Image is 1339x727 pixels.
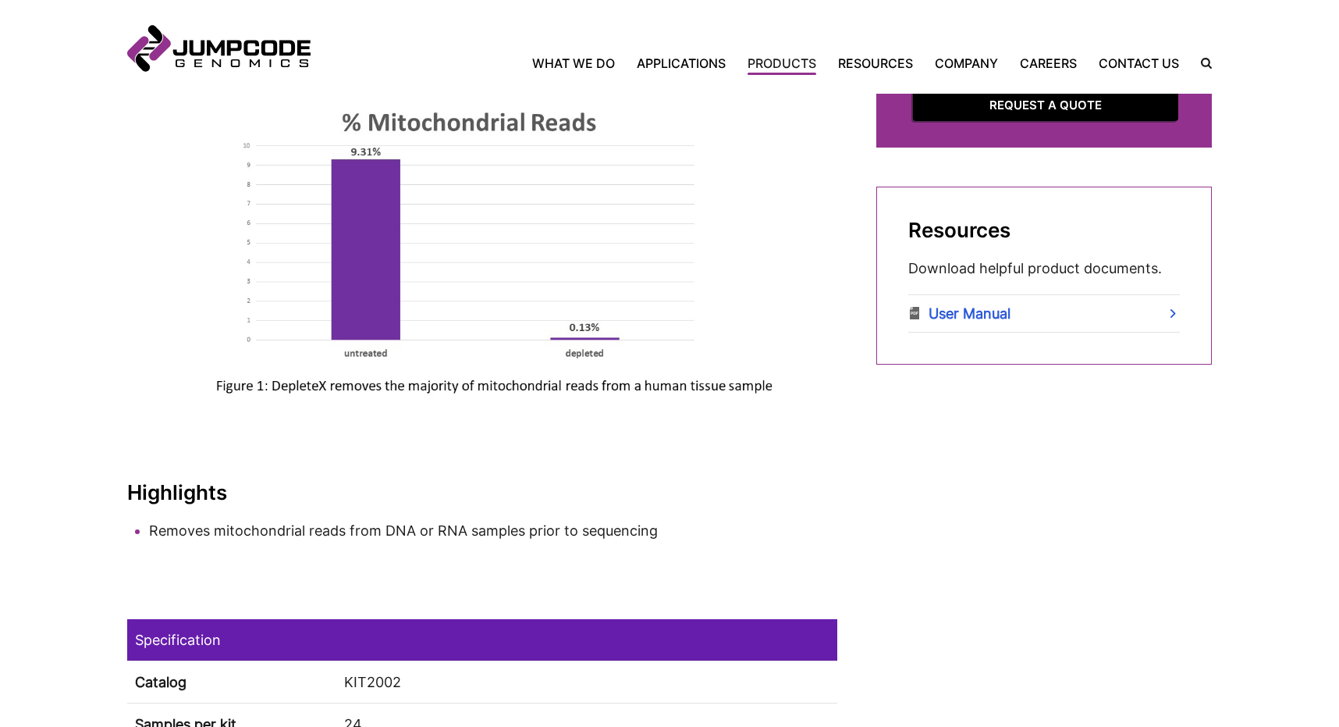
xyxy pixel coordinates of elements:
label: Search the site. [1190,58,1212,69]
p: Download helpful product documents. [908,258,1180,279]
a: Request a Quote [913,90,1178,122]
a: Company [924,54,1009,73]
h3: Highlights [127,481,837,504]
a: Products [737,54,827,73]
a: Resources [827,54,924,73]
nav: Primary Navigation [311,54,1190,73]
td: Specification [127,619,837,661]
a: User Manual [908,295,1180,332]
a: Contact Us [1088,54,1190,73]
a: What We Do [532,54,626,73]
h2: Resources [908,219,1180,242]
li: Removes mitochondrial reads from DNA or RNA samples prior to sequencing [149,520,837,541]
th: Catalog [127,661,336,703]
td: KIT2002 [336,661,837,703]
a: Careers [1009,54,1088,73]
a: Applications [626,54,737,73]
